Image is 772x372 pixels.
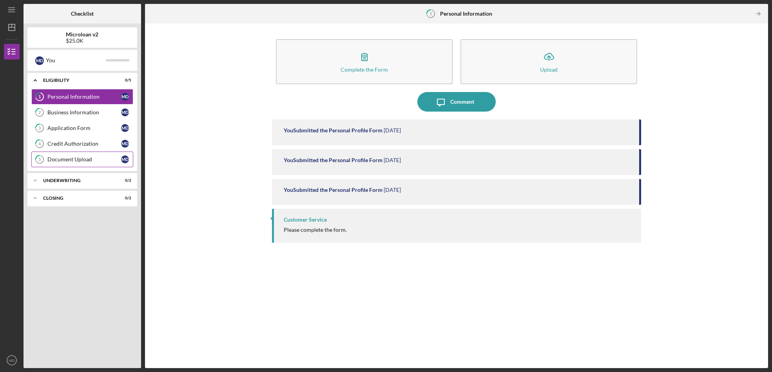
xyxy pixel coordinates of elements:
[43,78,112,83] div: Eligibility
[276,39,453,84] button: Complete the Form
[460,39,637,84] button: Upload
[31,89,133,105] a: 1Personal InformationMD
[38,126,41,131] tspan: 3
[341,67,388,72] div: Complete the Form
[31,152,133,167] a: 5Document UploadMD
[47,94,121,100] div: Personal Information
[46,54,106,67] div: You
[284,157,382,163] div: You Submitted the Personal Profile Form
[117,78,131,83] div: 0 / 5
[47,109,121,116] div: Business Information
[284,227,347,233] div: Please complete the form.
[38,157,41,162] tspan: 5
[384,187,401,193] time: 2025-08-20 21:30
[121,108,129,116] div: M D
[47,141,121,147] div: Credit Authorization
[31,136,133,152] a: 4Credit AuthorizationMD
[121,155,129,163] div: M D
[429,11,432,16] tspan: 1
[440,11,493,17] b: Personal Information
[31,105,133,120] a: 2Business InformationMD
[38,94,41,99] tspan: 1
[38,141,41,146] tspan: 4
[121,140,129,148] div: M D
[540,67,558,72] div: Upload
[71,11,94,17] b: Checklist
[47,125,121,131] div: Application Form
[43,178,112,183] div: Underwriting
[4,352,20,368] button: MD
[384,127,401,134] time: 2025-08-20 23:09
[284,217,327,223] div: Customer Service
[384,157,401,163] time: 2025-08-20 21:30
[121,124,129,132] div: M D
[38,110,41,115] tspan: 2
[9,358,15,363] text: MD
[121,93,129,101] div: M D
[284,127,382,134] div: You Submitted the Personal Profile Form
[117,196,131,200] div: 0 / 2
[66,38,99,44] div: $25.0K
[31,120,133,136] a: 3Application FormMD
[417,92,496,112] button: Comment
[47,156,121,163] div: Document Upload
[66,31,99,38] b: Microloan v2
[451,92,475,112] div: Comment
[43,196,112,200] div: Closing
[284,187,382,193] div: You Submitted the Personal Profile Form
[117,178,131,183] div: 0 / 2
[35,56,44,65] div: M D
